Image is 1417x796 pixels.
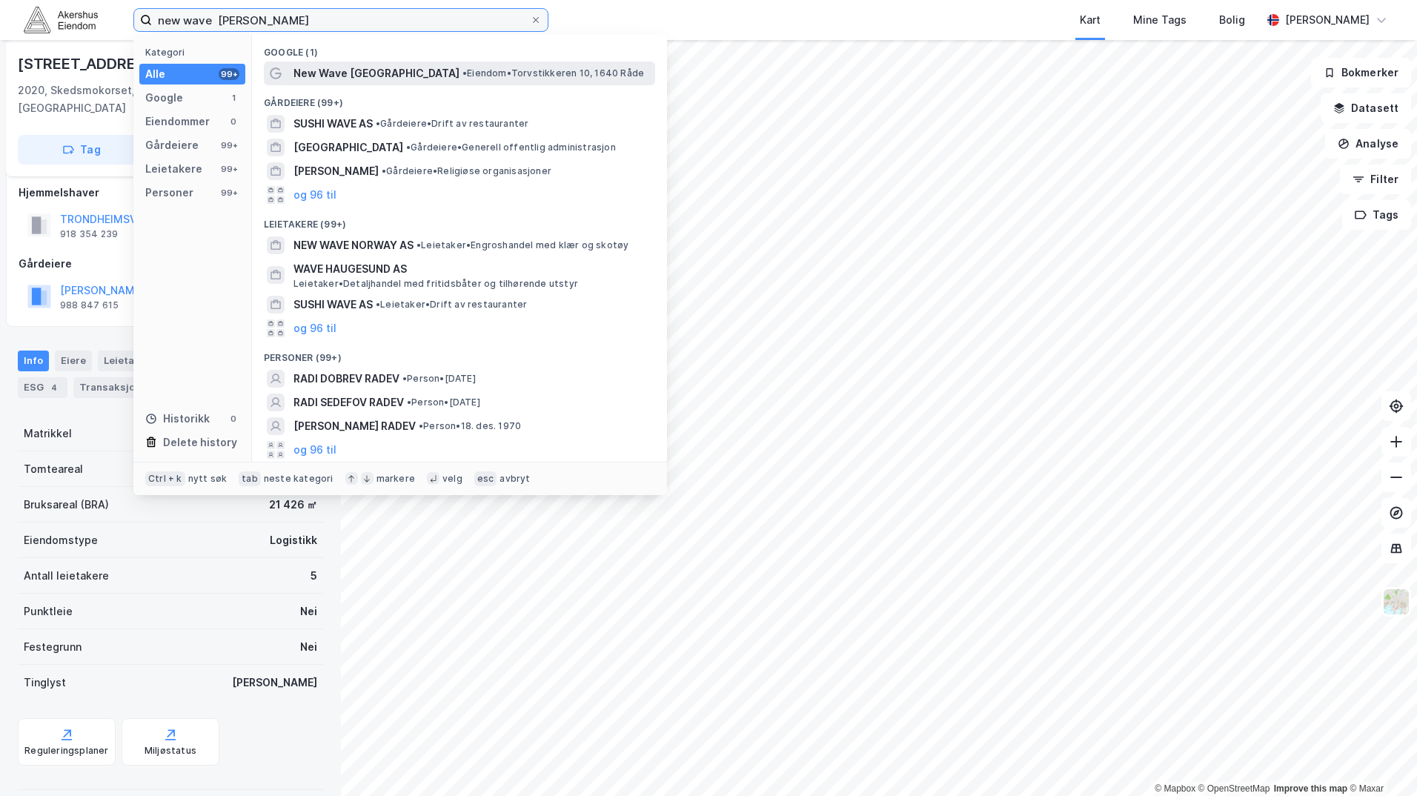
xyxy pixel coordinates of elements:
span: Leietaker • Engroshandel med klær og skotøy [417,239,628,251]
iframe: Chat Widget [1343,725,1417,796]
span: NEW WAVE NORWAY AS [293,236,414,254]
div: Mine Tags [1133,11,1187,29]
div: 918 354 239 [60,228,118,240]
span: SUSHI WAVE AS [293,115,373,133]
div: 1 [228,92,239,104]
span: • [407,397,411,408]
div: Festegrunn [24,638,82,656]
span: Gårdeiere • Religiøse organisasjoner [382,165,551,177]
span: • [376,118,380,129]
div: Bolig [1219,11,1245,29]
div: velg [442,473,462,485]
div: nytt søk [188,473,228,485]
div: Leietakere (99+) [252,207,667,233]
div: tab [239,471,261,486]
span: [GEOGRAPHIC_DATA] [293,139,403,156]
div: Personer (99+) [252,340,667,367]
div: 0 [228,413,239,425]
div: Kart [1080,11,1101,29]
span: • [402,373,407,384]
div: Matrikkel [24,425,72,442]
span: [PERSON_NAME] RADEV [293,417,416,435]
span: Person • [DATE] [402,373,476,385]
div: Punktleie [24,603,73,620]
span: SUSHI WAVE AS [293,296,373,314]
div: 99+ [219,187,239,199]
span: Person • 18. des. 1970 [419,420,521,432]
div: Historikk [145,410,210,428]
div: Google [145,89,183,107]
div: Leietakere [98,351,180,371]
span: Person • [DATE] [407,397,480,408]
div: 0 [228,116,239,127]
div: Alle [145,65,165,83]
button: Tag [18,135,145,165]
div: markere [376,473,415,485]
button: Tags [1342,200,1411,230]
div: Gårdeiere (99+) [252,85,667,112]
span: Leietaker • Drift av restauranter [376,299,527,311]
img: akershus-eiendom-logo.9091f326c980b4bce74ccdd9f866810c.svg [24,7,98,33]
div: 988 847 615 [60,299,119,311]
div: Gårdeiere [19,255,322,273]
span: • [417,239,421,251]
div: Antall leietakere [24,567,109,585]
div: 2020, Skedsmokorset, [GEOGRAPHIC_DATA] [18,82,239,117]
div: [PERSON_NAME] [232,674,317,691]
span: RADI SEDEFOV RADEV [293,394,404,411]
button: Filter [1340,165,1411,194]
button: og 96 til [293,319,336,337]
a: OpenStreetMap [1198,783,1270,794]
div: Google (1) [252,35,667,62]
div: Gårdeiere [145,136,199,154]
button: Datasett [1321,93,1411,123]
input: Søk på adresse, matrikkel, gårdeiere, leietakere eller personer [152,9,530,31]
div: 99+ [219,139,239,151]
div: 21 426 ㎡ [269,496,317,514]
span: [PERSON_NAME] [293,162,379,180]
span: New Wave [GEOGRAPHIC_DATA] [293,64,459,82]
button: og 96 til [293,186,336,204]
span: • [382,165,386,176]
div: Eiendommer [145,113,210,130]
div: Eiere [55,351,92,371]
div: Kategori [145,47,245,58]
div: Personer [145,184,193,202]
span: WAVE HAUGESUND AS [293,260,649,278]
span: • [406,142,411,153]
div: Transaksjoner [73,377,175,398]
div: Nei [300,638,317,656]
div: Logistikk [270,531,317,549]
div: Nei [300,603,317,620]
div: 4 [47,380,62,395]
div: [STREET_ADDRESS] [18,52,163,76]
span: Leietaker • Detaljhandel med fritidsbåter og tilhørende utstyr [293,278,578,290]
div: Reguleringsplaner [24,745,108,757]
a: Improve this map [1274,783,1347,794]
div: Ctrl + k [145,471,185,486]
span: Eiendom • Torvstikkeren 10, 1640 Råde [462,67,644,79]
div: [PERSON_NAME] [1285,11,1370,29]
div: Eiendomstype [24,531,98,549]
div: Hjemmelshaver [19,184,322,202]
span: RADI DOBREV RADEV [293,370,399,388]
div: esc [474,471,497,486]
span: Gårdeiere • Generell offentlig administrasjon [406,142,616,153]
a: Mapbox [1155,783,1195,794]
div: Info [18,351,49,371]
div: Delete history [163,434,237,451]
div: 99+ [219,68,239,80]
span: • [462,67,467,79]
div: Miljøstatus [145,745,196,757]
div: Kontrollprogram for chat [1343,725,1417,796]
span: • [376,299,380,310]
div: ESG [18,377,67,398]
button: Bokmerker [1311,58,1411,87]
div: Bruksareal (BRA) [24,496,109,514]
div: 99+ [219,163,239,175]
div: Tomteareal [24,460,83,478]
button: og 96 til [293,441,336,459]
button: Analyse [1325,129,1411,159]
span: • [419,420,423,431]
img: Z [1382,588,1410,616]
